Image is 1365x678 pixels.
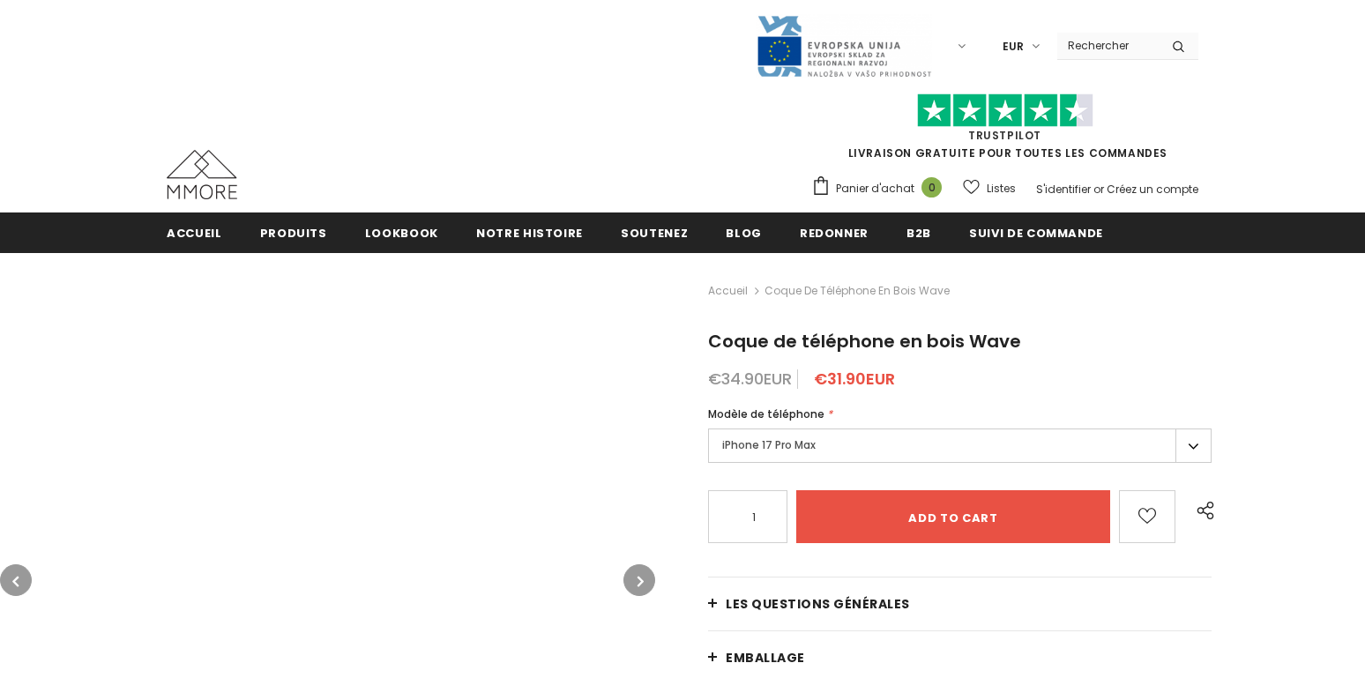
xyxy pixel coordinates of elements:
label: iPhone 17 Pro Max [708,428,1212,463]
span: soutenez [621,225,688,242]
span: Notre histoire [476,225,583,242]
span: €31.90EUR [814,368,895,390]
span: Modèle de téléphone [708,406,824,421]
a: Listes [963,173,1016,204]
span: EUR [1003,38,1024,56]
span: or [1093,182,1104,197]
a: Notre histoire [476,212,583,252]
a: Panier d'achat 0 [811,175,951,202]
span: Listes [987,180,1016,197]
span: EMBALLAGE [726,649,805,667]
span: Suivi de commande [969,225,1103,242]
a: Lookbook [365,212,438,252]
a: Accueil [708,280,748,302]
span: Redonner [800,225,869,242]
span: LIVRAISON GRATUITE POUR TOUTES LES COMMANDES [811,101,1198,160]
a: Javni Razpis [756,38,932,53]
a: Redonner [800,212,869,252]
span: Coque de téléphone en bois Wave [708,329,1021,354]
a: Produits [260,212,327,252]
a: Blog [726,212,762,252]
a: S'identifier [1036,182,1091,197]
img: Javni Razpis [756,14,932,78]
span: Blog [726,225,762,242]
span: €34.90EUR [708,368,792,390]
span: Lookbook [365,225,438,242]
span: 0 [921,177,942,197]
span: B2B [906,225,931,242]
span: Les questions générales [726,595,910,613]
a: TrustPilot [968,128,1041,143]
img: Cas MMORE [167,150,237,199]
a: soutenez [621,212,688,252]
a: B2B [906,212,931,252]
span: Produits [260,225,327,242]
span: Coque de téléphone en bois Wave [765,280,950,302]
a: Créez un compte [1107,182,1198,197]
a: Accueil [167,212,222,252]
img: Faites confiance aux étoiles pilotes [917,93,1093,128]
a: Suivi de commande [969,212,1103,252]
input: Search Site [1057,33,1159,58]
input: Add to cart [796,490,1110,543]
span: Accueil [167,225,222,242]
span: Panier d'achat [836,180,914,197]
a: Les questions générales [708,577,1212,630]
